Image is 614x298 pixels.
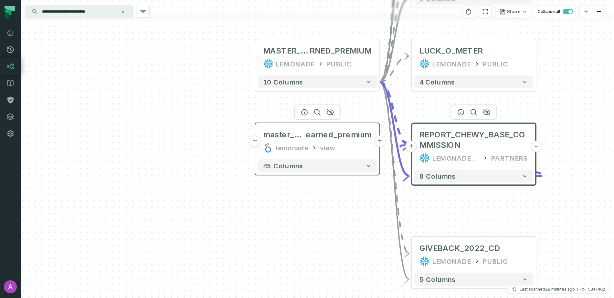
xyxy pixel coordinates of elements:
[483,59,508,69] div: PUBLIC
[588,287,605,291] h4: 53a7462
[379,82,409,176] g: Edge from be052cb8b46f36405476073c10c8c1d7 to 9d6dd58daa77ff9ef73ce1e50c76c10c
[419,78,455,86] span: 4 columns
[379,56,409,82] g: Edge from be052cb8b46f36405476073c10c8c1d7 to 7a5425896993a2db8e47974b2f456974
[432,256,471,266] div: LEMONADE
[263,130,372,140] div: master_daily_earned_premium
[320,143,335,153] div: view
[520,286,575,293] p: Last scanned
[508,285,609,293] button: Last scanned[DATE] 10:19:43 AM53a7462
[379,82,409,279] g: Edge from be052cb8b46f36405476073c10c8c1d7 to 7a7d163df45e241cf31ef673a5ed0de0
[419,130,528,150] span: REPORT_CHEWY_BASE_COMMISSION
[306,130,372,140] span: earned_premium
[419,243,500,253] div: GIVEBACK_2022_CD
[406,141,417,152] button: +
[432,153,480,163] div: LEMONADE_DWH
[419,46,483,56] div: LUCK_O_METER
[263,46,310,56] span: MASTER_DAILY_EA
[4,280,17,293] img: avatar of Alex Bohn
[593,5,606,18] button: zoom out
[326,59,352,69] div: PUBLIC
[419,172,456,180] span: 8 columns
[310,46,372,56] span: RNED_PREMIUM
[400,145,545,176] g: Edge from 9d6dd58daa77ff9ef73ce1e50c76c10c to 9d6dd58daa77ff9ef73ce1e50c76c10c
[496,5,531,18] button: Share
[483,256,508,266] div: PUBLIC
[249,135,261,147] button: +
[263,78,303,86] span: 10 columns
[263,46,372,56] div: MASTER_DAILY_EARNED_PREMIUM
[263,162,303,170] span: 45 columns
[276,143,308,153] div: lemonade
[374,135,386,147] button: +
[379,82,409,253] g: Edge from be052cb8b46f36405476073c10c8c1d7 to 7a7d163df45e241cf31ef673a5ed0de0
[545,287,575,292] relative-time: Sep 12, 2025, 10:19 AM EDT
[276,59,315,69] div: LEMONADE
[432,59,471,69] div: LEMONADE
[419,275,456,283] span: 5 columns
[263,130,306,140] span: master_daily_
[530,141,542,152] button: -
[120,8,126,15] button: Clear search query
[491,153,528,163] div: PARTNERS
[535,5,576,18] button: Collapse all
